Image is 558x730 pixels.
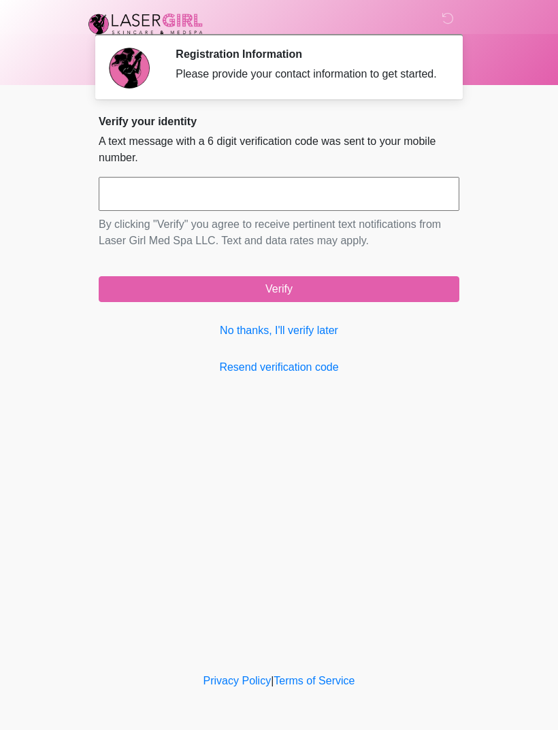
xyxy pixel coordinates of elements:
p: A text message with a 6 digit verification code was sent to your mobile number. [99,133,459,166]
img: Laser Girl Med Spa LLC Logo [85,10,206,37]
div: Please provide your contact information to get started. [176,66,439,82]
a: Privacy Policy [203,675,272,686]
a: | [271,675,274,686]
img: Agent Avatar [109,48,150,88]
button: Verify [99,276,459,302]
a: No thanks, I'll verify later [99,322,459,339]
h2: Registration Information [176,48,439,61]
a: Resend verification code [99,359,459,376]
p: By clicking "Verify" you agree to receive pertinent text notifications from Laser Girl Med Spa LL... [99,216,459,249]
a: Terms of Service [274,675,355,686]
h2: Verify your identity [99,115,459,128]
